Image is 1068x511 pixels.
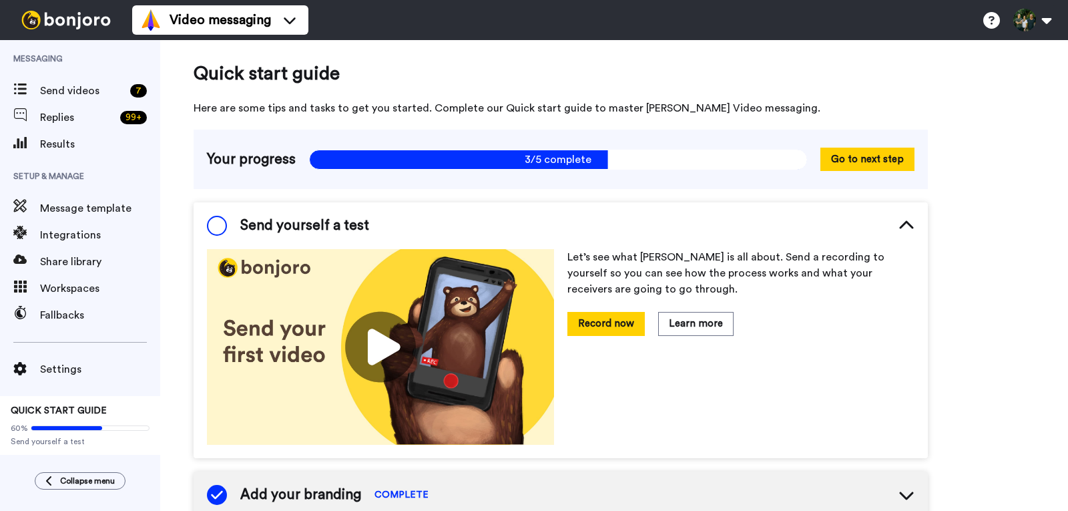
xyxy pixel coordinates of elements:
span: Collapse menu [60,476,115,486]
span: Share library [40,254,160,270]
span: Fallbacks [40,307,160,323]
button: Learn more [658,312,734,335]
span: COMPLETE [374,488,429,502]
span: Your progress [207,150,296,170]
span: Video messaging [170,11,271,29]
span: Send yourself a test [240,216,369,236]
span: Add your branding [240,485,361,505]
span: 60% [11,423,28,434]
img: 178eb3909c0dc23ce44563bdb6dc2c11.jpg [207,249,554,445]
div: 7 [130,84,147,98]
span: Integrations [40,227,160,243]
span: QUICK START GUIDE [11,406,107,415]
p: Let’s see what [PERSON_NAME] is all about. Send a recording to yourself so you can see how the pr... [567,249,914,297]
span: Send yourself a test [11,436,150,447]
span: 3/5 complete [309,150,807,170]
img: bj-logo-header-white.svg [16,11,116,29]
span: Workspaces [40,281,160,297]
span: Send videos [40,83,125,99]
span: Quick start guide [194,60,928,87]
button: Record now [567,312,645,335]
button: Go to next step [820,148,914,171]
div: 99 + [120,111,147,124]
span: Message template [40,200,160,216]
button: Collapse menu [35,472,125,490]
span: Settings [40,361,160,377]
img: vm-color.svg [140,9,162,31]
span: Results [40,136,160,152]
span: Replies [40,110,115,126]
span: Here are some tips and tasks to get you started. Complete our Quick start guide to master [PERSON... [194,100,928,116]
